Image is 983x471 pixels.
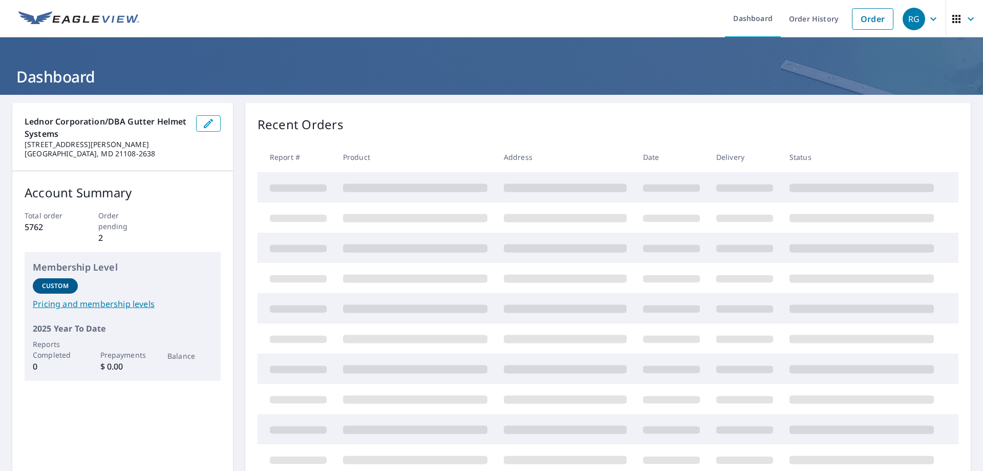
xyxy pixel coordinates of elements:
[100,350,145,360] p: Prepayments
[33,298,212,310] a: Pricing and membership levels
[258,142,335,172] th: Report #
[42,281,69,291] p: Custom
[100,360,145,373] p: $ 0.00
[25,210,74,221] p: Total order
[708,142,781,172] th: Delivery
[258,115,344,134] p: Recent Orders
[98,232,147,244] p: 2
[852,8,893,30] a: Order
[33,322,212,335] p: 2025 Year To Date
[167,351,212,361] p: Balance
[18,11,139,27] img: EV Logo
[33,360,78,373] p: 0
[335,142,496,172] th: Product
[25,149,188,158] p: [GEOGRAPHIC_DATA], MD 21108-2638
[25,115,188,140] p: Lednor Corporation/DBA Gutter Helmet Systems
[25,183,221,202] p: Account Summary
[33,260,212,274] p: Membership Level
[635,142,708,172] th: Date
[781,142,942,172] th: Status
[25,221,74,233] p: 5762
[903,8,925,30] div: RG
[496,142,635,172] th: Address
[33,339,78,360] p: Reports Completed
[12,66,971,87] h1: Dashboard
[25,140,188,149] p: [STREET_ADDRESS][PERSON_NAME]
[98,210,147,232] p: Order pending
